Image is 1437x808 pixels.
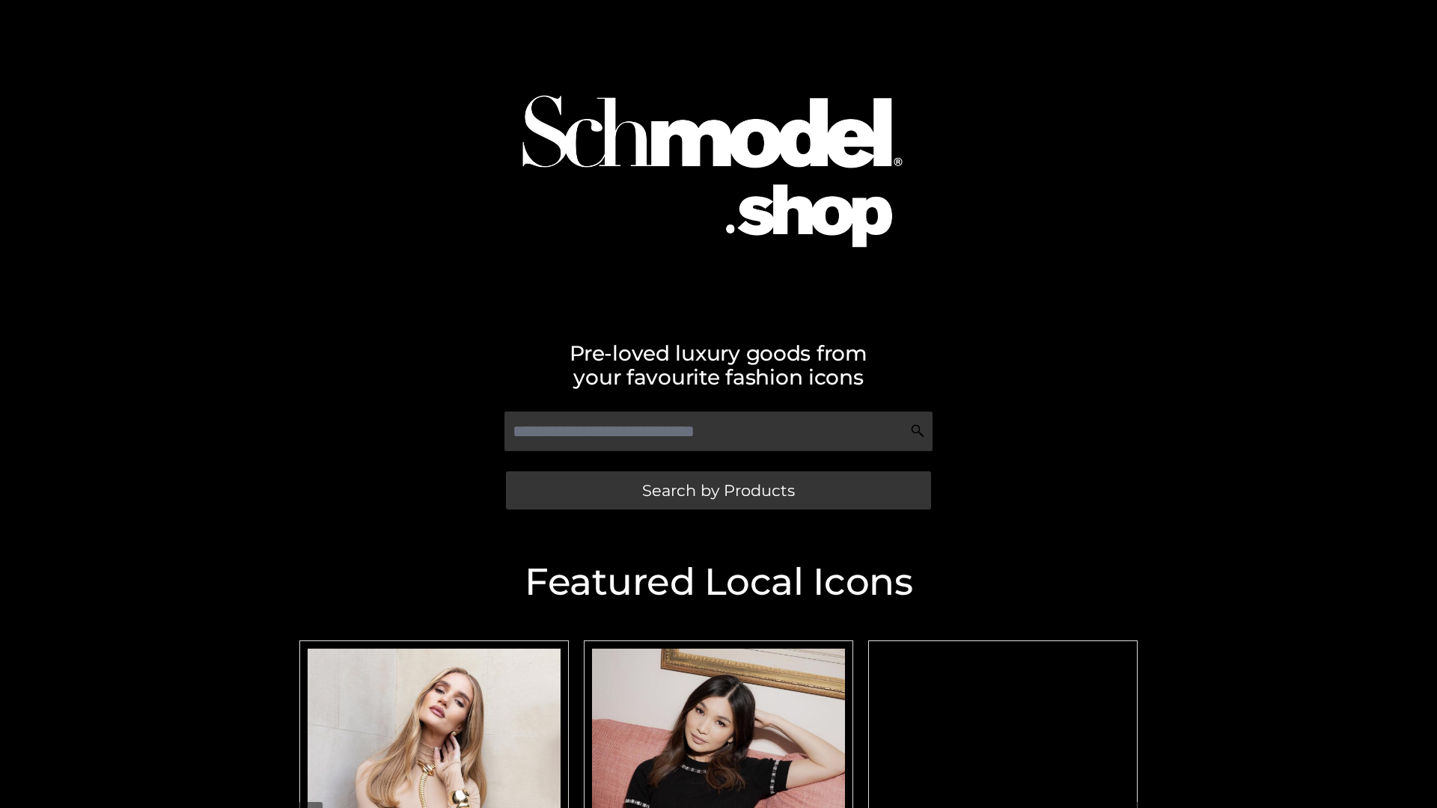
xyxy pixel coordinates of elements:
[910,423,925,438] img: Search Icon
[506,471,931,509] a: Search by Products
[292,563,1145,601] h2: Featured Local Icons​
[292,341,1145,389] h2: Pre-loved luxury goods from your favourite fashion icons
[642,483,795,498] span: Search by Products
